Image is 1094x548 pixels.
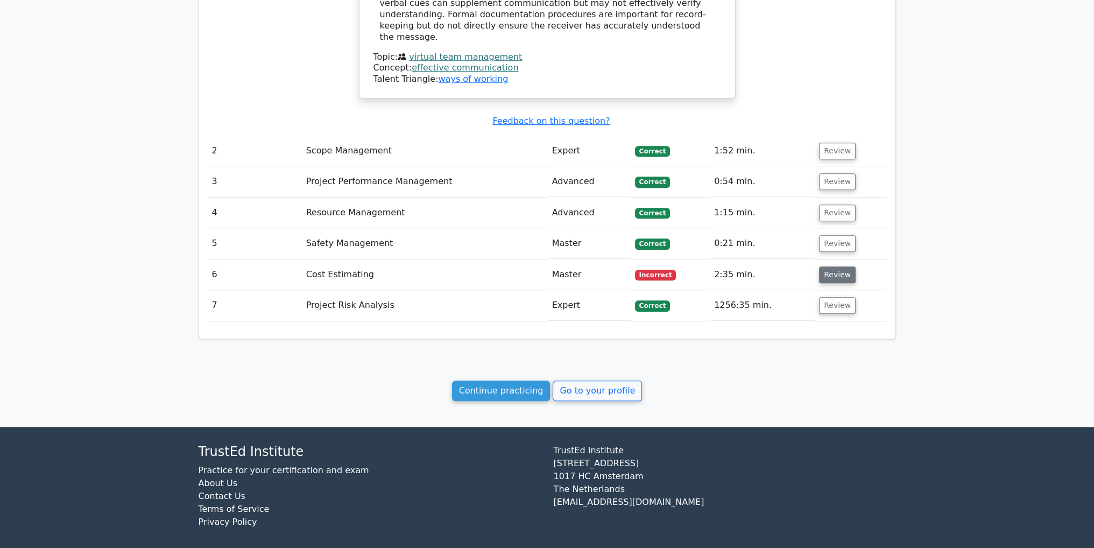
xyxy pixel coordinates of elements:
[412,62,518,73] a: effective communication
[302,259,548,290] td: Cost Estimating
[302,228,548,259] td: Safety Management
[819,143,856,159] button: Review
[548,290,631,321] td: Expert
[199,444,541,460] h4: TrustEd Institute
[710,228,815,259] td: 0:21 min.
[819,235,856,252] button: Review
[199,504,270,514] a: Terms of Service
[819,266,856,283] button: Review
[635,270,676,280] span: Incorrect
[438,74,508,84] a: ways of working
[635,238,670,249] span: Correct
[635,177,670,187] span: Correct
[547,444,902,537] div: TrustEd Institute [STREET_ADDRESS] 1017 HC Amsterdam The Netherlands [EMAIL_ADDRESS][DOMAIN_NAME]
[548,198,631,228] td: Advanced
[548,228,631,259] td: Master
[548,136,631,166] td: Expert
[635,146,670,157] span: Correct
[710,166,815,197] td: 0:54 min.
[208,259,302,290] td: 6
[492,116,610,126] a: Feedback on this question?
[302,198,548,228] td: Resource Management
[208,198,302,228] td: 4
[208,166,302,197] td: 3
[819,297,856,314] button: Review
[302,136,548,166] td: Scope Management
[710,136,815,166] td: 1:52 min.
[373,62,721,74] div: Concept:
[373,52,721,85] div: Talent Triangle:
[199,491,245,501] a: Contact Us
[548,166,631,197] td: Advanced
[199,465,369,475] a: Practice for your certification and exam
[819,173,856,190] button: Review
[635,208,670,219] span: Correct
[199,517,257,527] a: Privacy Policy
[199,478,237,488] a: About Us
[635,300,670,311] span: Correct
[710,290,815,321] td: 1256:35 min.
[409,52,522,62] a: virtual team management
[452,381,550,401] a: Continue practicing
[819,205,856,221] button: Review
[373,52,721,63] div: Topic:
[302,166,548,197] td: Project Performance Management
[208,290,302,321] td: 7
[710,198,815,228] td: 1:15 min.
[710,259,815,290] td: 2:35 min.
[208,136,302,166] td: 2
[548,259,631,290] td: Master
[302,290,548,321] td: Project Risk Analysis
[553,381,642,401] a: Go to your profile
[208,228,302,259] td: 5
